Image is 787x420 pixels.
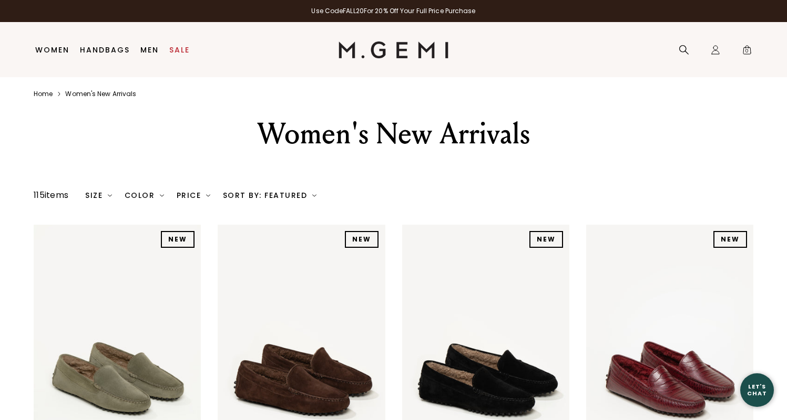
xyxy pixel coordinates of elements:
a: Handbags [80,46,130,54]
strong: FALL20 [343,6,364,15]
a: Men [140,46,159,54]
a: Home [34,90,53,98]
div: Color [125,191,164,199]
img: M.Gemi [339,41,448,58]
div: Let's Chat [740,383,774,396]
div: 115 items [34,189,68,202]
img: chevron-down.svg [312,193,316,197]
div: Women's New Arrivals [211,115,576,153]
div: Price [177,191,210,199]
div: NEW [161,231,195,248]
img: chevron-down.svg [206,193,210,197]
img: chevron-down.svg [160,193,164,197]
div: NEW [529,231,563,248]
img: chevron-down.svg [108,193,112,197]
div: Sort By: Featured [223,191,316,199]
div: NEW [345,231,379,248]
a: Women [35,46,69,54]
span: 0 [742,47,752,57]
div: Size [85,191,112,199]
a: Sale [169,46,190,54]
a: Women's new arrivals [65,90,136,98]
div: NEW [713,231,747,248]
